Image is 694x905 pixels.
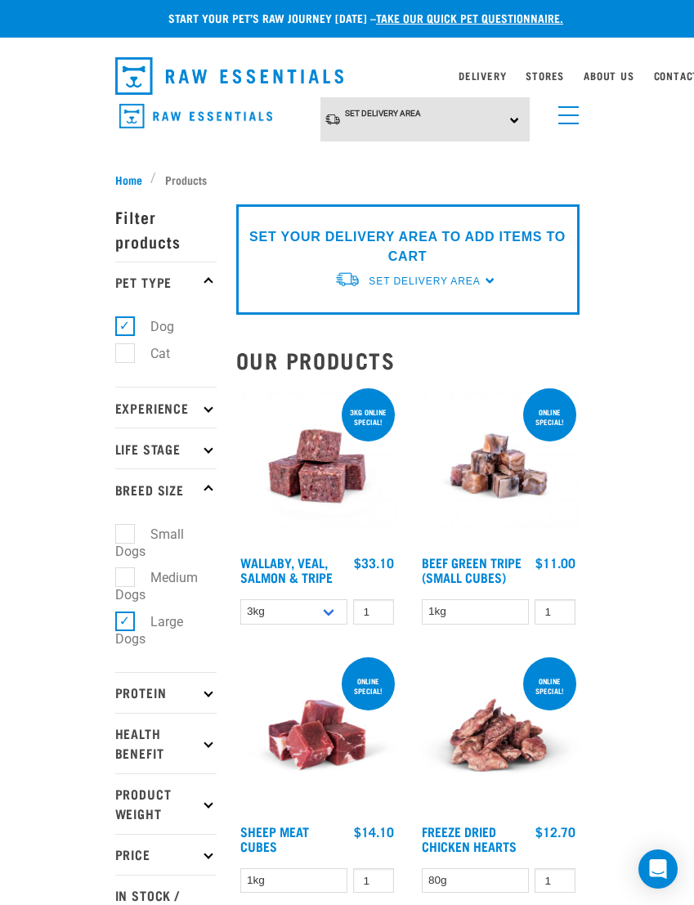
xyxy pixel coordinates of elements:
p: SET YOUR DELIVERY AREA TO ADD ITEMS TO CART [248,227,567,267]
img: van-moving.png [325,113,341,126]
div: $11.00 [535,555,575,570]
img: Raw Essentials Logo [119,104,272,129]
a: Delivery [459,73,506,78]
p: Life Stage [115,428,217,468]
p: Health Benefit [115,713,217,773]
a: Wallaby, Veal, Salmon & Tripe [240,558,333,580]
h2: Our Products [236,347,580,373]
div: Open Intercom Messenger [638,849,678,889]
label: Medium Dogs [115,567,198,605]
label: Small Dogs [115,524,184,562]
a: Stores [526,73,564,78]
img: Sheep Meat [236,654,398,816]
div: ONLINE SPECIAL! [523,669,576,703]
div: ONLINE SPECIAL! [523,400,576,434]
span: Set Delivery Area [369,276,480,287]
img: Raw Essentials Logo [115,57,344,95]
a: Sheep Meat Cubes [240,827,309,849]
p: Product Weight [115,773,217,834]
nav: dropdown navigation [102,51,593,101]
label: Cat [124,343,177,364]
div: 3kg online special! [342,400,395,434]
div: $33.10 [354,555,394,570]
div: $12.70 [535,824,575,839]
p: Filter products [115,196,217,262]
a: take our quick pet questionnaire. [376,15,563,20]
p: Breed Size [115,468,217,509]
img: van-moving.png [334,271,360,288]
div: ONLINE SPECIAL! [342,669,395,703]
input: 1 [535,599,575,625]
span: Home [115,171,142,188]
div: $14.10 [354,824,394,839]
a: About Us [584,73,634,78]
a: menu [550,96,580,126]
img: FD Chicken Hearts [418,654,580,816]
label: Large Dogs [115,612,183,649]
img: Wallaby Veal Salmon Tripe 1642 [236,385,398,547]
p: Protein [115,672,217,713]
p: Experience [115,387,217,428]
nav: breadcrumbs [115,171,580,188]
input: 1 [535,868,575,894]
input: 1 [353,599,394,625]
label: Dog [124,316,181,337]
p: Pet Type [115,262,217,302]
a: Home [115,171,151,188]
input: 1 [353,868,394,894]
span: Set Delivery Area [345,109,421,118]
a: Freeze Dried Chicken Hearts [422,827,517,849]
img: Beef Tripe Bites 1634 [418,385,580,547]
a: Beef Green Tripe (Small Cubes) [422,558,522,580]
p: Price [115,834,217,875]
